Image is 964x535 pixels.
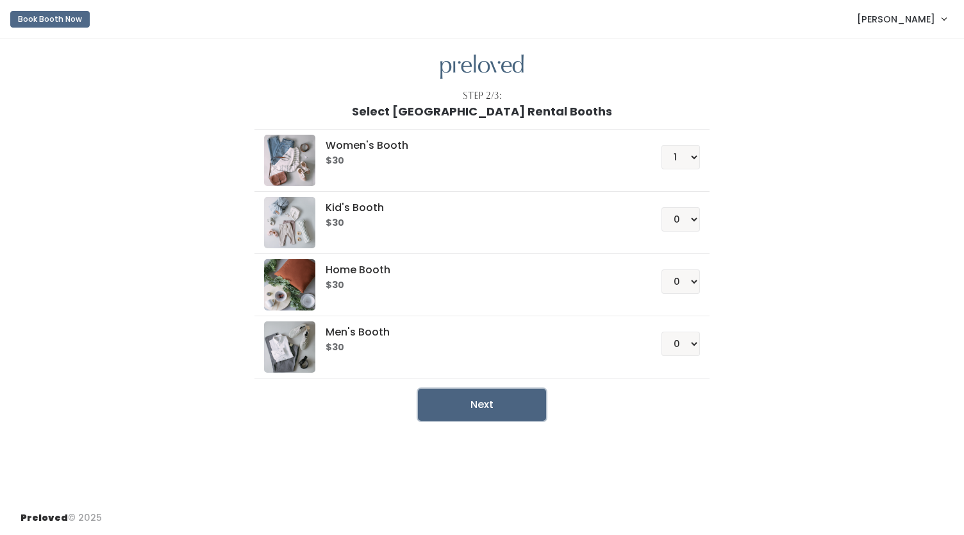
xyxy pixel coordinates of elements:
[326,202,630,214] h5: Kid's Booth
[10,5,90,33] a: Book Booth Now
[326,140,630,151] h5: Women's Booth
[326,218,630,228] h6: $30
[418,389,546,421] button: Next
[326,327,630,338] h5: Men's Booth
[264,135,315,186] img: preloved logo
[326,280,630,291] h6: $30
[440,55,524,80] img: preloved logo
[844,5,959,33] a: [PERSON_NAME]
[21,511,68,524] span: Preloved
[857,12,935,26] span: [PERSON_NAME]
[21,501,102,525] div: © 2025
[264,259,315,310] img: preloved logo
[264,321,315,373] img: preloved logo
[352,105,612,118] h1: Select [GEOGRAPHIC_DATA] Rental Booths
[326,343,630,353] h6: $30
[326,156,630,166] h6: $30
[326,264,630,276] h5: Home Booth
[463,89,502,103] div: Step 2/3:
[10,11,90,28] button: Book Booth Now
[264,197,315,248] img: preloved logo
